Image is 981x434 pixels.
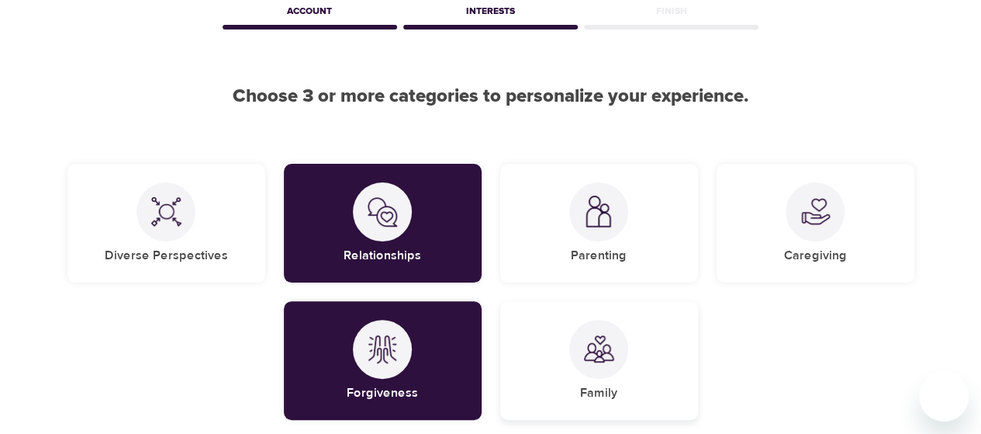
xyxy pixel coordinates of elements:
[800,196,831,227] img: Caregiving
[367,196,398,227] img: Relationships
[784,248,847,264] h5: Caregiving
[105,248,228,264] h5: Diverse Perspectives
[284,301,482,420] div: ForgivenessForgiveness
[500,301,698,420] div: FamilyFamily
[583,334,614,365] img: Family
[67,85,914,108] h2: Choose 3 or more categories to personalize your experience.
[717,164,914,283] div: CaregivingCaregiving
[500,164,698,283] div: ParentingParenting
[150,196,181,227] img: Diverse Perspectives
[367,334,398,365] img: Forgiveness
[347,385,418,401] h5: Forgiveness
[344,248,421,264] h5: Relationships
[583,196,614,227] img: Parenting
[580,385,617,401] h5: Family
[284,164,482,283] div: RelationshipsRelationships
[67,164,265,283] div: Diverse PerspectivesDiverse Perspectives
[919,372,969,422] iframe: Button to launch messaging window
[571,248,627,264] h5: Parenting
